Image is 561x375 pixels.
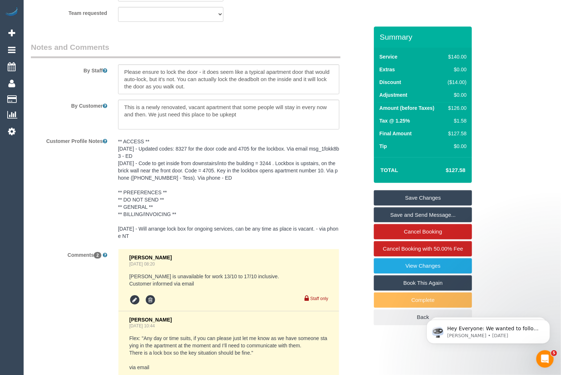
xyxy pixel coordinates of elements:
small: Staff only [310,296,328,301]
label: Amount (before Taxes) [379,104,434,112]
a: Cancel Booking [374,224,472,239]
label: Adjustment [379,91,407,99]
label: Discount [379,79,401,86]
div: $0.00 [445,91,467,99]
label: By Customer [25,100,113,109]
label: Team requested [25,7,113,17]
label: Comments [25,249,113,259]
div: $0.00 [445,66,467,73]
pre: ** ACCESS ** [DATE] - Updated codes: 8327 for the door code and 4705 for the lockbox. Via email m... [118,138,340,240]
span: Hey Everyone: We wanted to follow up and let you know we have been closely monitoring the account... [32,21,124,99]
iframe: Intercom live chat [536,350,554,368]
div: $126.00 [445,104,467,112]
label: Tip [379,143,387,150]
p: Message from Ellie, sent 1w ago [32,28,125,35]
a: [DATE] 10:44 [129,323,155,328]
a: Back [374,310,472,325]
strong: Total [380,167,398,173]
span: 5 [551,350,557,356]
legend: Notes and Comments [31,42,340,58]
div: ($14.00) [445,79,467,86]
label: Tax @ 1.25% [379,117,410,124]
div: $0.00 [445,143,467,150]
label: Customer Profile Notes [25,135,113,145]
a: [DATE] 08:20 [129,262,155,267]
span: [PERSON_NAME] [129,317,172,323]
pre: [PERSON_NAME] is unavailable for work 13/10 to 17/10 inclusive. Customer informed via email [129,273,328,287]
label: Extras [379,66,395,73]
div: $127.58 [445,130,467,137]
label: By Staff [25,64,113,74]
span: [PERSON_NAME] [129,255,172,260]
img: Automaid Logo [4,7,19,17]
a: Save Changes [374,190,472,206]
label: Final Amount [379,130,412,137]
a: Book This Again [374,275,472,291]
span: Cancel Booking with 50.00% Fee [383,246,463,252]
a: View Changes [374,258,472,274]
a: Cancel Booking with 50.00% Fee [374,241,472,256]
h4: $127.58 [424,167,465,173]
div: $1.58 [445,117,467,124]
a: Save and Send Message... [374,207,472,223]
pre: Flex: "Any day or time suits, if you can please just let me know as we have someone staying in th... [129,335,328,371]
span: 2 [94,252,101,259]
label: Service [379,53,397,60]
div: $140.00 [445,53,467,60]
h3: Summary [380,33,468,41]
iframe: Intercom notifications message [416,304,561,355]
